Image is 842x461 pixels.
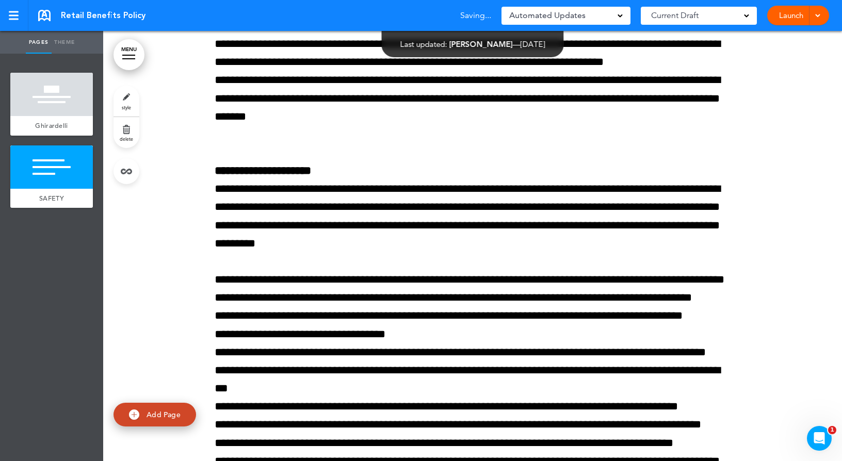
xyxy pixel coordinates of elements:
[114,86,139,117] a: style
[509,8,586,23] span: Automated Updates
[147,410,181,419] span: Add Page
[35,121,68,130] span: Ghirardelli
[651,8,699,23] span: Current Draft
[828,426,836,434] span: 1
[52,31,77,54] a: Theme
[26,31,52,54] a: Pages
[10,116,93,136] a: Ghirardelli
[122,104,131,110] span: style
[129,409,139,420] img: add.svg
[449,39,513,49] span: [PERSON_NAME]
[775,6,807,25] a: Launch
[460,11,491,20] span: Saving...
[400,40,545,48] div: —
[120,136,133,142] span: delete
[39,194,64,203] span: SAFETY
[61,10,145,21] span: Retail Benefits Policy
[114,39,144,70] a: MENU
[400,39,447,49] span: Last updated:
[10,189,93,208] a: SAFETY
[114,117,139,148] a: delete
[521,39,545,49] span: [DATE]
[807,426,832,451] iframe: Intercom live chat
[114,403,196,427] a: Add Page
